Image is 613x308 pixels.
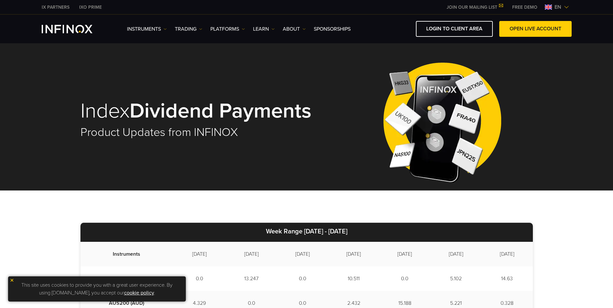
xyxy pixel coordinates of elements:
h1: Index [80,100,329,122]
td: [DATE] [277,242,328,266]
td: [DATE] [226,242,277,266]
td: 0.0 [173,266,226,291]
a: cookie policy [124,290,154,296]
img: yellow close icon [10,278,14,282]
a: OPEN LIVE ACCOUNT [499,21,572,37]
td: 13.247 [226,266,277,291]
a: ABOUT [283,25,306,33]
td: [DATE] [173,242,226,266]
p: This site uses cookies to provide you with a great user experience. By using [DOMAIN_NAME], you a... [11,280,183,298]
strong: [DATE] - [DATE] [304,228,347,235]
a: PLATFORMS [210,25,245,33]
a: SPONSORSHIPS [314,25,351,33]
a: LOGIN TO CLIENT AREA [416,21,493,37]
h2: Product Updates from INFINOX [80,125,329,139]
td: US30 (USD) [80,266,173,291]
a: TRADING [175,25,202,33]
td: [DATE] [481,242,533,266]
td: Instruments [80,242,173,266]
td: 10.511 [328,266,379,291]
strong: Week Range [266,228,302,235]
a: JOIN OUR MAILING LIST [442,5,507,10]
td: [DATE] [379,242,430,266]
span: en [552,3,564,11]
a: Instruments [127,25,167,33]
a: INFINOX Logo [42,25,108,33]
td: 5.102 [430,266,481,291]
a: Learn [253,25,275,33]
td: [DATE] [430,242,481,266]
td: 0.0 [277,266,328,291]
a: INFINOX [74,4,107,11]
td: 0.0 [379,266,430,291]
td: [DATE] [328,242,379,266]
td: 14.63 [481,266,533,291]
a: INFINOX [37,4,74,11]
a: INFINOX MENU [507,4,542,11]
strong: Dividend Payments [130,98,312,124]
